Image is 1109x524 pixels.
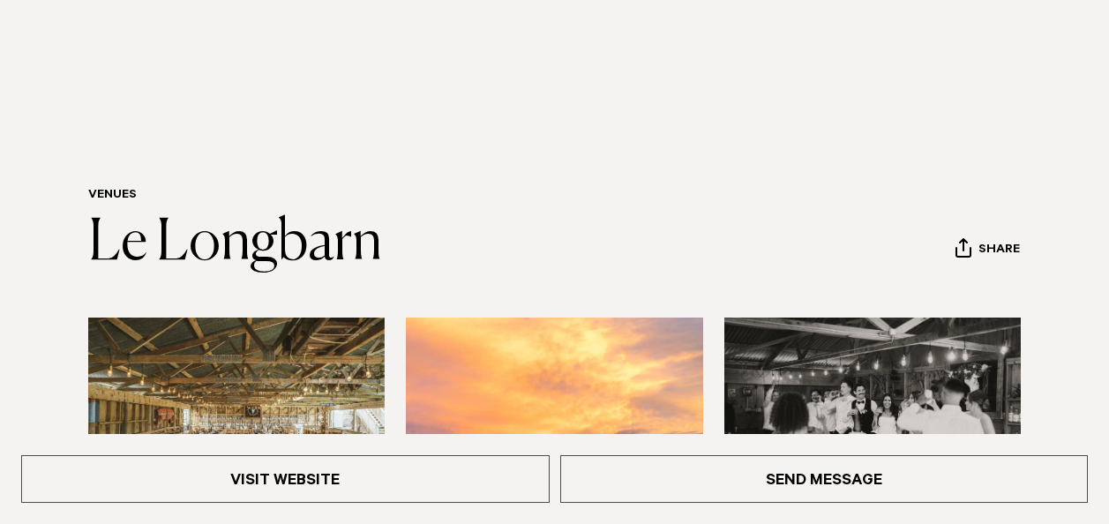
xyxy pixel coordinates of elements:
[88,189,137,203] a: Venues
[560,455,1089,503] a: Send Message
[955,237,1021,264] button: Share
[21,455,550,503] a: Visit Website
[978,243,1020,259] span: Share
[88,215,382,272] a: Le Longbarn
